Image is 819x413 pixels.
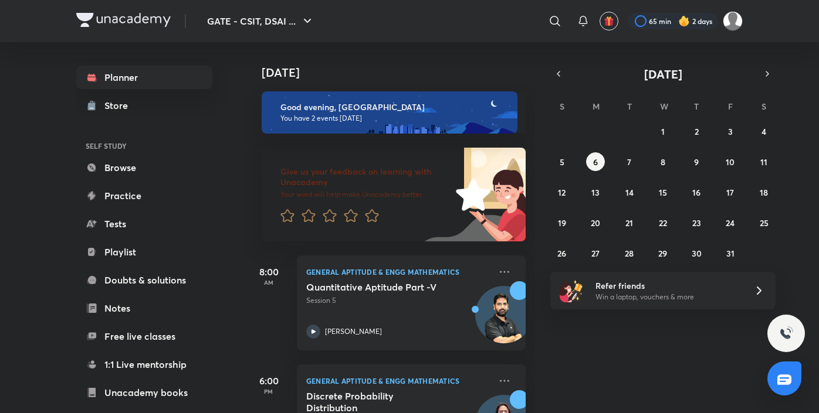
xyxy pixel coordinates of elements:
a: Free live classes [76,325,212,348]
abbr: October 16, 2025 [692,187,700,198]
abbr: Tuesday [627,101,632,112]
h5: 8:00 [245,265,292,279]
a: Practice [76,184,212,207]
a: Doubts & solutions [76,268,212,292]
abbr: Sunday [560,101,564,112]
h6: Give us your feedback on learning with Unacademy [280,166,452,187]
button: October 20, 2025 [586,213,605,232]
abbr: October 18, 2025 [760,187,768,198]
button: October 10, 2025 [721,152,740,171]
button: October 11, 2025 [754,152,773,171]
abbr: Monday [593,101,600,112]
button: October 26, 2025 [553,244,571,262]
span: [DATE] [644,66,682,82]
p: General Aptitude & Engg Mathematics [306,374,490,388]
abbr: October 27, 2025 [591,248,600,259]
img: ttu [779,326,793,340]
p: Your word will help make Unacademy better [280,190,452,199]
h6: Good evening, [GEOGRAPHIC_DATA] [280,102,507,112]
button: October 17, 2025 [721,183,740,202]
abbr: October 19, 2025 [558,217,566,228]
abbr: Saturday [762,101,766,112]
abbr: Thursday [694,101,699,112]
button: October 21, 2025 [620,213,639,232]
img: feedback_image [416,148,526,241]
a: Tests [76,212,212,235]
a: Company Logo [76,13,171,30]
abbr: October 2, 2025 [695,126,699,137]
a: Notes [76,296,212,320]
button: October 19, 2025 [553,213,571,232]
abbr: October 22, 2025 [659,217,667,228]
abbr: Wednesday [660,101,668,112]
button: October 12, 2025 [553,183,571,202]
abbr: October 4, 2025 [762,126,766,137]
abbr: October 5, 2025 [560,156,564,168]
p: AM [245,279,292,286]
abbr: October 25, 2025 [760,217,769,228]
a: Planner [76,66,212,89]
abbr: October 9, 2025 [694,156,699,168]
button: October 27, 2025 [586,244,605,262]
img: streak [678,15,690,27]
button: October 9, 2025 [687,152,706,171]
abbr: October 30, 2025 [692,248,702,259]
abbr: October 28, 2025 [625,248,634,259]
abbr: October 15, 2025 [659,187,667,198]
button: October 31, 2025 [721,244,740,262]
p: You have 2 events [DATE] [280,114,507,123]
a: 1:1 Live mentorship [76,353,212,376]
button: October 30, 2025 [687,244,706,262]
p: PM [245,388,292,395]
img: Avatar [476,292,532,349]
button: October 4, 2025 [754,122,773,141]
img: Company Logo [76,13,171,27]
abbr: October 10, 2025 [726,156,735,168]
abbr: October 17, 2025 [726,187,734,198]
a: Store [76,94,212,117]
a: Unacademy books [76,381,212,404]
abbr: October 23, 2025 [692,217,701,228]
img: referral [560,279,583,302]
a: Playlist [76,240,212,264]
abbr: October 20, 2025 [591,217,600,228]
button: October 8, 2025 [654,152,672,171]
a: Browse [76,156,212,179]
h5: 6:00 [245,374,292,388]
p: Session 5 [306,295,490,306]
abbr: October 13, 2025 [591,187,600,198]
button: October 22, 2025 [654,213,672,232]
abbr: October 3, 2025 [728,126,733,137]
button: October 23, 2025 [687,213,706,232]
abbr: October 29, 2025 [658,248,667,259]
button: October 28, 2025 [620,244,639,262]
button: October 5, 2025 [553,152,571,171]
button: [DATE] [567,66,759,82]
img: evening [262,91,517,134]
button: October 2, 2025 [687,122,706,141]
abbr: October 11, 2025 [760,156,767,168]
p: General Aptitude & Engg Mathematics [306,265,490,279]
button: avatar [600,12,618,30]
abbr: October 31, 2025 [726,248,735,259]
abbr: October 26, 2025 [557,248,566,259]
abbr: October 7, 2025 [627,156,631,168]
button: October 3, 2025 [721,122,740,141]
img: avatar [604,16,614,26]
p: Win a laptop, vouchers & more [595,292,740,302]
button: October 24, 2025 [721,213,740,232]
img: Varsha Sharma [723,11,743,31]
div: Store [104,98,135,112]
h6: Refer friends [595,279,740,292]
button: October 13, 2025 [586,183,605,202]
abbr: October 6, 2025 [593,156,598,168]
button: October 18, 2025 [754,183,773,202]
button: October 29, 2025 [654,244,672,262]
abbr: October 14, 2025 [625,187,634,198]
abbr: October 1, 2025 [661,126,665,137]
abbr: October 21, 2025 [625,217,633,228]
button: October 1, 2025 [654,122,672,141]
button: October 6, 2025 [586,152,605,171]
button: October 16, 2025 [687,183,706,202]
button: GATE - CSIT, DSAI ... [200,9,321,33]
